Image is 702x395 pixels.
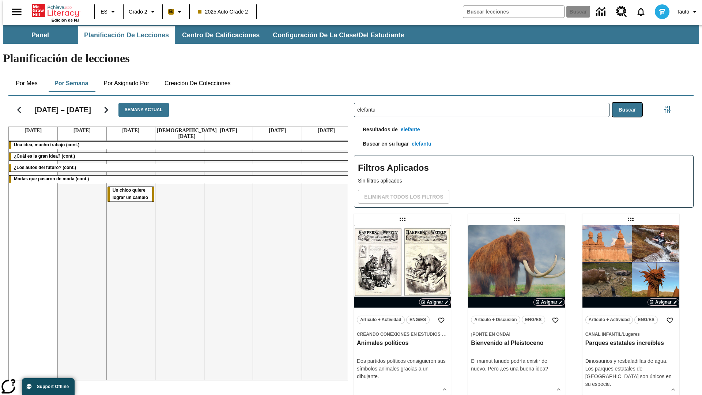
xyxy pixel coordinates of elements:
[585,357,676,388] div: Dinosaurios y resbaladillas de agua. Los parques estatales de [GEOGRAPHIC_DATA] son únicos en su ...
[533,298,565,306] button: Asignar Elegir fechas
[113,188,148,200] span: Un chico quiere lograr un cambio
[677,8,689,16] span: Tauto
[655,299,672,305] span: Asignar
[474,316,517,324] span: Artículo + Discusión
[155,127,218,140] a: 16 de octubre de 2025
[14,154,75,159] span: ¿Cuál es la gran idea? (cont.)
[354,103,609,117] input: Buscar lecciones
[32,3,79,18] a: Portada
[419,298,451,306] button: Asignar Elegir fechas
[267,26,410,44] button: Configuración de la clase/del estudiante
[398,123,423,136] button: elefante
[97,101,116,119] button: Seguir
[463,6,564,18] input: Buscar campo
[585,339,676,347] h3: Parques estatales increíbles
[638,316,654,324] span: ENG/ES
[625,214,637,225] div: Lección arrastrable: Parques estatales increíbles
[541,299,558,305] span: Asignar
[78,26,175,44] button: Planificación de lecciones
[84,31,169,39] span: Planificación de lecciones
[471,357,562,373] div: El mamut lanudo podría existir de nuevo. Pero ¿es una buena idea?
[118,103,169,117] button: Semana actual
[357,357,448,380] div: Dos partidos políticos consiguieron sus símbolos animales gracias a un dibujante.
[585,330,676,338] span: Tema: Canal Infantil/Lugares
[522,316,545,324] button: ENG/ES
[3,26,411,44] div: Subbarra de navegación
[198,8,248,16] span: 2025 Auto Grade 2
[22,378,75,395] button: Support Offline
[10,101,29,119] button: Regresar
[525,316,541,324] span: ENG/ES
[612,2,631,22] a: Centro de recursos, Se abrirá en una pestaña nueva.
[471,339,562,347] h3: Bienvenido al Pleistoceno
[176,26,265,44] button: Centro de calificaciones
[439,384,450,395] button: Ver más
[126,5,160,18] button: Grado: Grado 2, Elige un grado
[267,127,287,134] a: 18 de octubre de 2025
[49,75,94,92] button: Por semana
[650,2,674,21] button: Escoja un nuevo avatar
[663,314,676,327] button: Añadir a mis Favoritas
[273,31,404,39] span: Configuración de la clase/del estudiante
[592,2,612,22] a: Centro de información
[511,214,522,225] div: Lección arrastrable: Bienvenido al Pleistoceno
[634,316,658,324] button: ENG/ES
[623,332,640,337] span: Lugares
[435,314,448,327] button: Añadir a mis Favoritas
[585,332,622,337] span: Canal Infantil
[631,2,650,21] a: Notificaciones
[354,140,409,151] p: Buscar en su lugar
[357,330,448,338] span: Tema: Creando conexiones en Estudios Sociales/Historia de Estados Unidos I
[14,176,89,181] span: Modas que pasaron de moda (cont.)
[9,176,351,183] div: Modas que pasaron de moda (cont.)
[52,18,79,22] span: Edición de NJ
[360,316,401,324] span: Artículo + Actividad
[471,316,520,324] button: Artículo + Discusión
[32,3,79,22] div: Portada
[553,384,564,395] button: Ver más
[409,137,434,151] button: elefantu
[648,298,679,306] button: Asignar Elegir fechas
[97,5,121,18] button: Lenguaje: ES, Selecciona un idioma
[14,142,79,147] span: Una idea, mucho trabajo (cont.)
[34,105,91,114] h2: [DATE] – [DATE]
[3,25,699,44] div: Subbarra de navegación
[358,177,690,185] p: Sin filtros aplicados
[549,314,562,327] button: Añadir a mis Favoritas
[406,316,430,324] button: ENG/ES
[471,330,562,338] span: Tema: ¡Ponte en onda!/null
[357,339,448,347] h3: Animales políticos
[129,8,147,16] span: Grado 2
[316,127,336,134] a: 19 de octubre de 2025
[585,316,633,324] button: Artículo + Actividad
[37,384,69,389] span: Support Offline
[169,7,173,16] span: B
[98,75,155,92] button: Por asignado por
[72,127,92,134] a: 14 de octubre de 2025
[589,316,630,324] span: Artículo + Actividad
[159,75,237,92] button: Creación de colecciones
[358,159,690,177] h2: Filtros Aplicados
[471,332,510,337] span: ¡Ponte en onda!
[409,316,426,324] span: ENG/ES
[397,214,408,225] div: Lección arrastrable: Animales políticos
[107,187,155,202] div: Un chico quiere lograr un cambio
[165,5,187,18] button: Boost El color de la clase es anaranjado claro. Cambiar el color de la clase.
[357,316,405,324] button: Artículo + Actividad
[8,75,45,92] button: Por mes
[612,103,642,117] button: Buscar
[6,1,27,23] button: Abrir el menú lateral
[9,164,351,172] div: ¿Los autos del futuro? (cont.)
[9,142,351,149] div: Una idea, mucho trabajo (cont.)
[622,332,623,337] span: /
[14,165,76,170] span: ¿Los autos del futuro? (cont.)
[4,26,77,44] button: Panel
[354,155,694,208] div: Filtros Aplicados
[674,5,702,18] button: Perfil/Configuración
[182,31,260,39] span: Centro de calificaciones
[357,332,464,337] span: Creando conexiones en Estudios Sociales
[9,153,351,160] div: ¿Cuál es la gran idea? (cont.)
[354,126,398,137] p: Resultados de
[3,52,699,65] h1: Planificación de lecciones
[23,127,43,134] a: 13 de octubre de 2025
